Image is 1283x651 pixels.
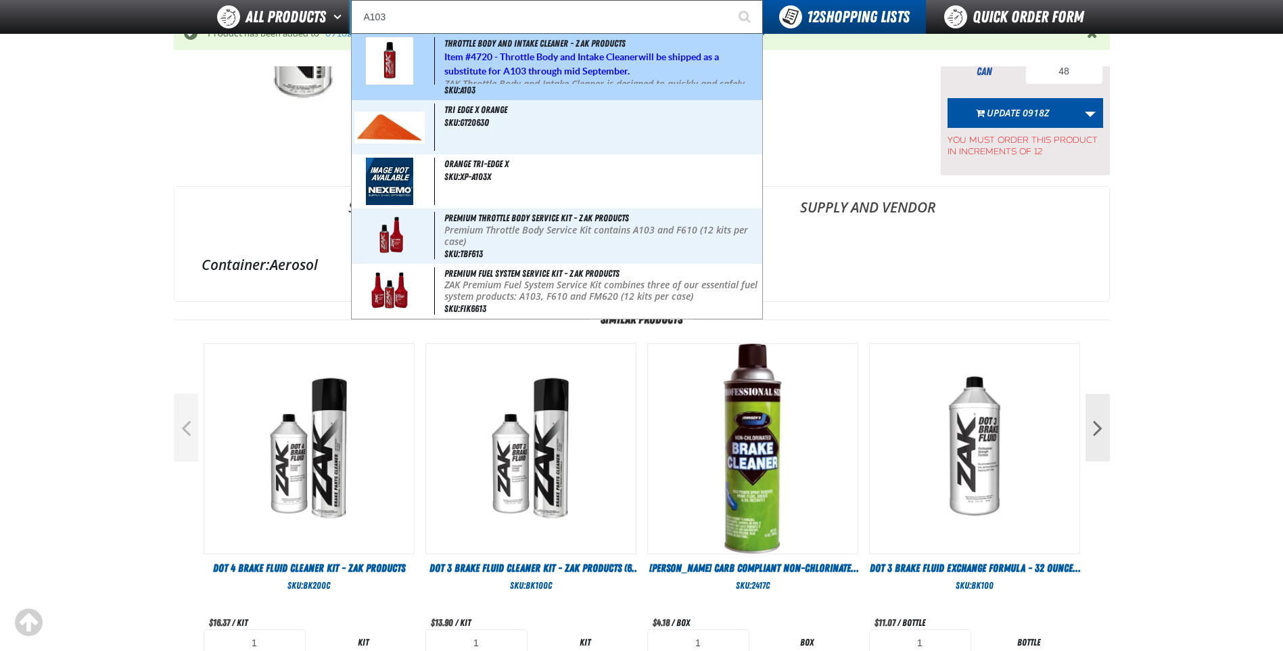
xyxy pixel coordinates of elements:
[455,617,458,628] span: /
[444,78,759,124] p: ZAK Throttle Body and Intake Cleaner is designed to quickly and safely remove build-up from movin...
[366,37,413,85] img: 5b357f2f59a53020959865-a103_wo_nascar.png
[444,212,629,223] span: Premium Throttle Body Service Kit - ZAK Products
[202,255,270,274] label: Container:
[444,279,759,302] p: ZAK Premium Fuel System Service Kit combines three of our essential fuel system products: A103, F...
[444,225,759,248] p: Premium Throttle Body Service Kit contains A103 and F610 (12 kits per case)
[948,128,1103,158] span: You must order this product in increments of 12
[751,580,770,591] span: 2417C
[460,617,471,628] span: kit
[366,158,413,205] img: missing_image.jpg
[246,5,326,29] span: All Products
[444,171,491,182] span: SKU:XP-A103X
[471,51,638,62] strong: 4720 - Throttle Body and Intake Cleaner
[444,51,719,76] span: Item # will be shipped as a substitute for A103 through mid September.
[647,579,858,592] div: SKU:
[429,562,640,589] span: DOT 3 Brake Fluid Cleaner Kit - ZAK Products (6 Kits per Case)
[672,617,674,628] span: /
[1086,394,1110,462] button: Next
[653,617,670,628] span: $4.18
[534,636,636,649] div: kit
[444,303,486,314] span: SKU:FIK6613
[971,580,994,591] span: BK100
[870,344,1079,554] : View Details of the DOT 3 Brake Fluid Exchange Formula - 32 Ounce - ZAK Products
[444,117,489,128] span: SKU:GT2063O
[869,579,1080,592] div: SKU:
[359,267,421,315] img: 5b1158c140220172290161-fik6613_wo_nascar.png
[209,617,230,628] span: $16.37
[237,617,248,628] span: kit
[444,268,620,279] span: Premium Fuel System Service Kit - ZAK Products
[303,580,330,591] span: BK200C
[869,561,1080,576] a: DOT 3 Brake Fluid Exchange Formula - 32 Ounce - ZAK Products
[649,562,859,589] span: [PERSON_NAME] Carb Compliant Non-Chlorinated Brake Parts Cleaner
[204,561,415,576] a: DOT 4 Brake Fluid Cleaner Kit - ZAK Products
[948,64,1022,79] div: can
[312,636,415,649] div: kit
[444,104,507,115] span: Tri Edge X Orange
[648,344,858,554] : View Details of the Johnsen's Carb Compliant Non-Chlorinated Brake Parts Cleaner
[676,617,690,628] span: box
[359,212,421,259] img: 5b115816f21b8302828486-tbf613_0000_copy_preview.png
[325,28,353,39] a: 0918Z
[526,580,552,591] span: BK100C
[902,617,925,628] span: bottle
[232,617,235,628] span: /
[807,7,910,26] span: Shopping Lists
[14,608,43,637] div: Scroll to the top
[444,85,475,95] span: SKU:A103
[874,617,895,628] span: $11.07
[756,636,858,649] div: box
[204,344,414,554] img: DOT 4 Brake Fluid Cleaner Kit - ZAK Products
[426,344,636,554] img: DOT 3 Brake Fluid Cleaner Kit - ZAK Products (6 Kits per Case)
[174,394,198,462] button: Previous
[204,579,415,592] div: SKU:
[897,617,900,628] span: /
[1025,58,1103,85] input: Product Quantity
[807,7,819,26] strong: 12
[425,561,636,576] a: DOT 3 Brake Fluid Cleaner Kit - ZAK Products (6 Kits per Case)
[444,248,483,259] span: SKU:TBF613
[202,255,1082,274] div: Aerosol
[425,579,636,592] div: SKU:
[978,636,1080,649] div: bottle
[204,344,414,554] : View Details of the DOT 4 Brake Fluid Cleaner Kit - ZAK Products
[948,98,1078,128] button: Update 0918Z
[647,561,858,576] a: [PERSON_NAME] Carb Compliant Non-Chlorinated Brake Parts Cleaner
[870,344,1079,554] img: DOT 3 Brake Fluid Exchange Formula - 32 Ounce - ZAK Products
[213,562,405,575] span: DOT 4 Brake Fluid Cleaner Kit - ZAK Products
[870,562,1081,589] span: DOT 3 Brake Fluid Exchange Formula - 32 Ounce - ZAK Products
[626,187,1109,227] a: Supply and Vendor
[1077,98,1103,128] a: More Actions
[354,112,425,143] img: 5b1158d444b89864321749-tri_edge_x_orange.jpg
[426,344,636,554] : View Details of the DOT 3 Brake Fluid Cleaner Kit - ZAK Products (6 Kits per Case)
[431,617,453,628] span: $13.90
[648,344,858,554] img: Johnsen's Carb Compliant Non-Chlorinated Brake Parts Cleaner
[590,313,693,326] span: Similar Products
[174,187,626,227] a: Specifications
[444,38,626,49] span: Throttle Body and Intake Cleaner - ZAK Products
[444,158,509,169] span: Orange Tri-Edge X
